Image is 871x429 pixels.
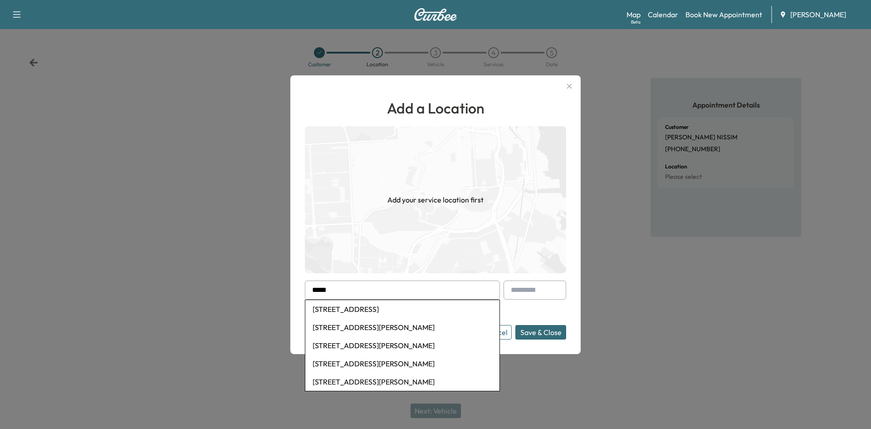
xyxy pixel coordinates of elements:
li: [STREET_ADDRESS][PERSON_NAME] [305,373,499,391]
li: [STREET_ADDRESS][PERSON_NAME] [305,355,499,373]
li: [STREET_ADDRESS] [305,300,499,318]
a: Calendar [648,9,678,20]
h1: Add a Location [305,97,566,119]
span: [PERSON_NAME] [790,9,846,20]
li: [STREET_ADDRESS][PERSON_NAME] [305,318,499,336]
h1: Add your service location first [387,194,484,205]
div: Beta [631,19,641,25]
li: [STREET_ADDRESS][PERSON_NAME] [305,336,499,355]
a: Book New Appointment [685,9,762,20]
button: Save & Close [515,325,566,340]
a: MapBeta [626,9,641,20]
img: empty-map-CL6vilOE.png [305,126,566,273]
img: Curbee Logo [414,8,457,21]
